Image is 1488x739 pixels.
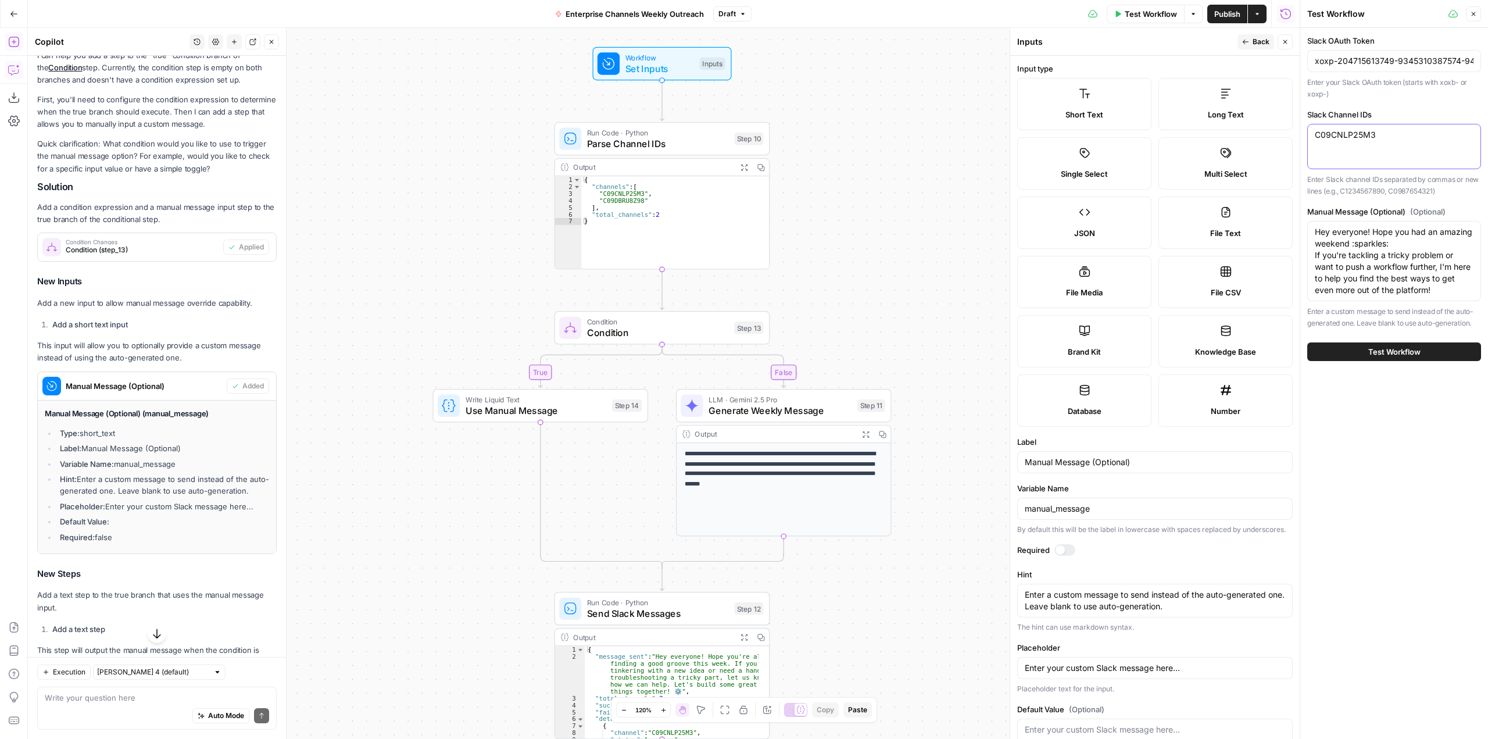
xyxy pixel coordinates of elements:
[37,274,277,290] h3: New Inputs
[1307,342,1481,361] button: Test Workflow
[227,379,269,394] button: Added
[555,190,581,197] div: 3
[577,723,584,730] span: Toggle code folding, rows 7 through 11
[1017,544,1293,556] label: Required
[1107,5,1184,23] button: Test Workflow
[60,444,81,453] strong: Label:
[60,459,114,469] strong: Variable Name:
[52,624,105,634] strong: Add a text step
[48,63,82,72] a: Condition
[843,702,872,717] button: Paste
[466,394,607,405] span: Write Liquid Text
[57,427,269,439] li: short_text
[555,176,581,183] div: 1
[1368,346,1421,358] span: Test Workflow
[1211,405,1240,417] span: Number
[1017,63,1293,74] label: Input type
[1025,503,1285,515] input: manual_message__optional_
[662,344,786,387] g: Edge from step_13 to step_11
[555,709,585,716] div: 5
[60,533,95,542] strong: Required:
[223,240,269,255] button: Applied
[695,429,853,440] div: Output
[1017,36,1234,48] div: Inputs
[1208,109,1244,120] span: Long Text
[1210,227,1241,239] span: File Text
[37,201,277,226] p: Add a condition expression and a manual message input step to the true branch of the conditional ...
[57,501,269,512] li: Enter your custom Slack message here...
[662,536,784,568] g: Edge from step_11 to step_13-conditional-end
[1065,109,1103,120] span: Short Text
[587,316,729,327] span: Condition
[555,218,581,225] div: 7
[709,394,852,405] span: LLM · Gemini 2.5 Pro
[37,340,277,364] p: This input will allow you to optionally provide a custom message instead of using the auto-genera...
[555,197,581,204] div: 4
[1017,524,1293,535] div: By default this will be the label in lowercase with spaces replaced by underscores.
[1125,8,1177,20] span: Test Workflow
[1068,405,1101,417] span: Database
[1025,662,1285,674] input: Input Placeholder
[573,631,732,642] div: Output
[57,473,269,497] li: Enter a custom message to send instead of the auto-generated one. Leave blank to use auto-generat...
[1017,436,1293,448] label: Label
[577,646,584,653] span: Toggle code folding, rows 1 through 19
[573,162,732,173] div: Output
[1237,34,1274,49] button: Back
[625,52,694,63] span: Workflow
[1204,168,1247,180] span: Multi Select
[1017,684,1293,694] div: Placeholder text for the input.
[1017,622,1293,633] div: The hint can use markdown syntax.
[60,429,80,438] strong: Type:
[573,183,581,190] span: Toggle code folding, rows 2 through 5
[57,531,269,543] li: false
[625,62,694,76] span: Set Inputs
[734,602,763,615] div: Step 12
[587,597,729,608] span: Run Code · Python
[1207,5,1247,23] button: Publish
[1253,37,1269,47] span: Back
[660,80,664,120] g: Edge from start to step_10
[97,666,209,678] input: Claude Sonnet 4 (default)
[612,399,642,412] div: Step 14
[37,297,277,309] p: Add a new input to allow manual message override capability.
[1017,642,1293,654] label: Placeholder
[60,502,105,511] strong: Placeholder:
[1214,8,1240,20] span: Publish
[45,408,269,420] h4: Manual Message (Optional) (manual_message)
[555,646,585,653] div: 1
[734,133,763,145] div: Step 10
[587,137,729,151] span: Parse Channel IDs
[555,702,585,709] div: 4
[57,442,269,454] li: Manual Message (Optional)
[57,458,269,470] li: manual_message
[555,122,770,269] div: Run Code · PythonParse Channel IDsStep 10Output{ "channels":[ "C09CNLP25M3", "C09DBRU8Z98" ], "to...
[573,176,581,183] span: Toggle code folding, rows 1 through 7
[1315,226,1473,296] textarea: Hey everyone! Hope you had an amazing weekend :sparkles: If you're tackling a tricky problem or w...
[555,653,585,695] div: 2
[1061,168,1108,180] span: Single Select
[587,326,729,340] span: Condition
[66,245,219,255] span: Condition (step_13)
[37,665,91,680] button: Execution
[1069,704,1104,715] span: (Optional)
[718,9,736,19] span: Draft
[52,320,128,329] strong: Add a short text input
[37,138,277,174] p: Quick clarification: What condition would you like to use to trigger the manual message option? F...
[35,36,186,48] div: Copilot
[66,239,219,245] span: Condition Changes
[242,381,264,391] span: Added
[1307,206,1481,217] label: Manual Message (Optional)
[37,644,277,669] p: This step will output the manual message when the condition is true.
[239,242,264,252] span: Applied
[555,730,585,737] div: 8
[37,181,277,192] h2: Solution
[538,344,662,387] g: Edge from step_13 to step_14
[660,269,664,309] g: Edge from step_10 to step_13
[1025,456,1285,468] input: Input Label
[555,211,581,218] div: 6
[432,389,648,422] div: Write Liquid TextUse Manual MessageStep 14
[555,592,770,739] div: Run Code · PythonSend Slack MessagesStep 12Output{ "message_sent":"Hey everyone! Hope you're all ...
[1307,35,1481,47] label: Slack OAuth Token
[1017,569,1293,580] label: Hint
